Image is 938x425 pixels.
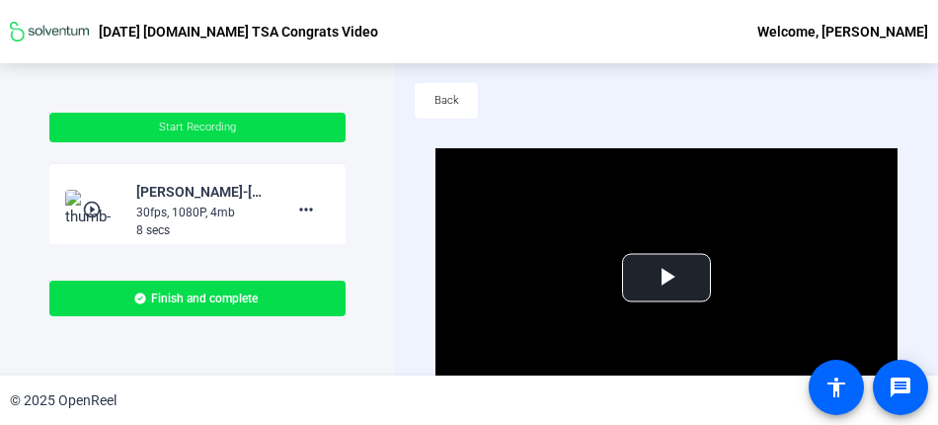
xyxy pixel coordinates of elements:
span: Start Recording [159,121,236,133]
div: Video Player [435,148,898,408]
div: © 2025 OpenReel [10,390,117,411]
img: OpenReel logo [10,22,89,42]
button: Finish and complete [49,281,346,316]
p: [DATE] [DOMAIN_NAME] TSA Congrats Video [99,20,378,43]
mat-icon: message [889,376,912,399]
button: Back [415,83,478,119]
span: Finish and complete [151,291,258,306]
img: thumb-nail [65,190,123,229]
mat-icon: accessibility [824,376,848,399]
span: Back [434,86,459,116]
div: 30fps, 1080P, 4mb [136,204,269,221]
div: [PERSON_NAME]-[DATE] [DOMAIN_NAME] TSA Congrats Video-[DATE] [DOMAIN_NAME] TSA Congrats Video-175... [136,180,269,204]
mat-icon: play_circle_outline [82,200,106,219]
div: 8 secs [136,221,269,239]
div: Welcome, [PERSON_NAME] [757,20,928,43]
button: Start Recording [49,113,346,142]
mat-icon: more_horiz [294,198,318,221]
button: Play Video [622,254,711,302]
